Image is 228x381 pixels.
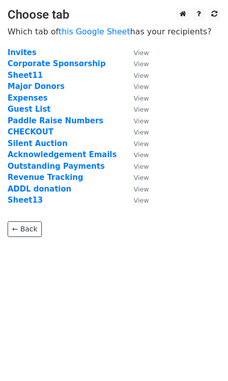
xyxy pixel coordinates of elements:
[124,105,149,114] a: View
[8,48,36,57] a: Invites
[8,26,220,37] p: Which tab of has your recipients?
[124,150,149,159] a: View
[134,163,149,170] small: View
[8,221,42,237] a: ← Back
[124,82,149,91] a: View
[124,196,149,205] a: View
[134,83,149,90] small: View
[8,196,43,205] a: Sheet13
[134,94,149,102] small: View
[124,59,149,68] a: View
[124,127,149,136] a: View
[8,71,43,80] a: Sheet11
[8,105,50,114] a: Guest List
[8,184,71,194] a: ADDL donation
[134,117,149,125] small: View
[8,82,65,91] a: Major Donors
[134,49,149,57] small: View
[8,8,220,22] h3: Choose tab
[134,106,149,113] small: View
[124,162,149,171] a: View
[134,128,149,136] small: View
[8,59,105,68] a: Corporate Sponsorship
[134,197,149,204] small: View
[8,93,48,103] a: Expenses
[8,162,105,171] a: Outstanding Payments
[124,93,149,103] a: View
[124,116,149,125] a: View
[8,173,83,182] a: Revenue Tracking
[124,173,149,182] a: View
[8,139,68,148] a: Silent Auction
[134,174,149,181] small: View
[134,185,149,193] small: View
[134,140,149,148] small: View
[124,184,149,194] a: View
[134,72,149,79] small: View
[8,150,117,159] a: Acknowledgement Emails
[8,116,103,125] a: Paddle Raise Numbers
[134,60,149,68] small: View
[134,151,149,159] small: View
[124,71,149,80] a: View
[124,48,149,57] a: View
[59,27,130,36] a: this Google Sheet
[8,127,53,136] a: CHECKOUT
[124,139,149,148] a: View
